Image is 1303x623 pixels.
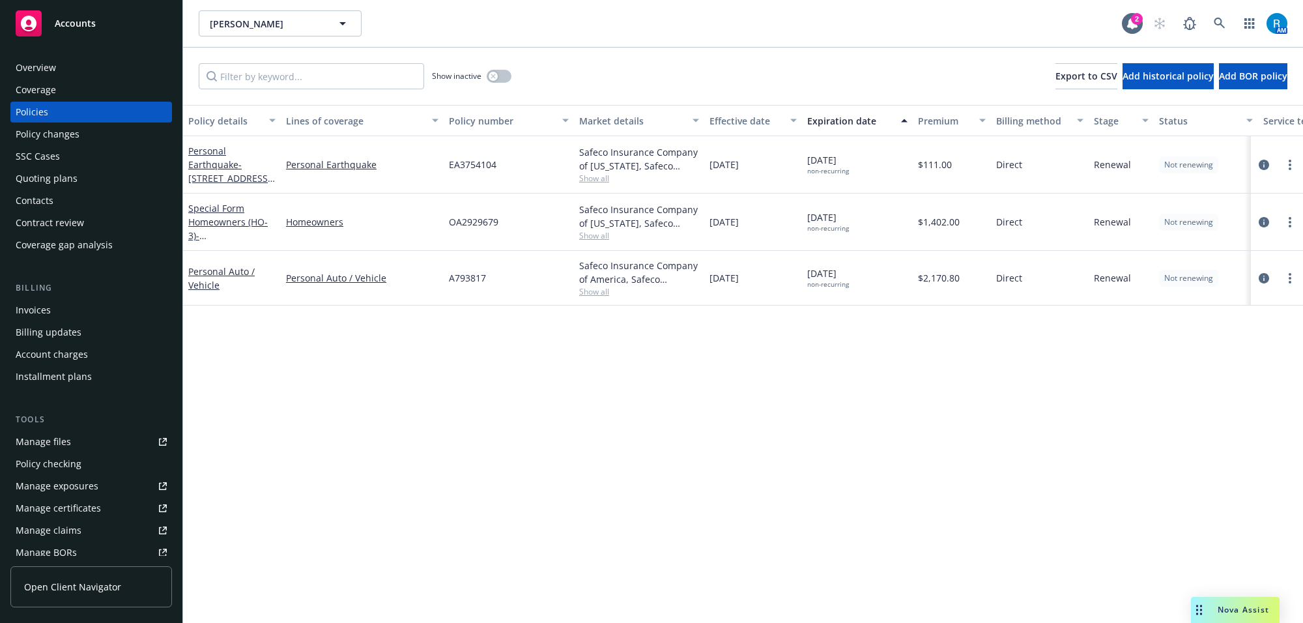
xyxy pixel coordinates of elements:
[1147,10,1173,36] a: Start snowing
[183,105,281,136] button: Policy details
[16,212,84,233] div: Contract review
[10,146,172,167] a: SSC Cases
[1159,114,1239,128] div: Status
[10,344,172,365] a: Account charges
[55,18,96,29] span: Accounts
[449,215,498,229] span: OA2929679
[1282,270,1298,286] a: more
[996,215,1022,229] span: Direct
[16,498,101,519] div: Manage certificates
[10,476,172,497] a: Manage exposures
[807,114,893,128] div: Expiration date
[281,105,444,136] button: Lines of coverage
[918,215,960,229] span: $1,402.00
[16,322,81,343] div: Billing updates
[807,167,849,175] div: non-recurring
[1154,105,1258,136] button: Status
[1191,597,1207,623] div: Drag to move
[286,158,438,171] a: Personal Earthquake
[16,168,78,189] div: Quoting plans
[802,105,913,136] button: Expiration date
[10,190,172,211] a: Contacts
[432,70,481,81] span: Show inactive
[286,271,438,285] a: Personal Auto / Vehicle
[10,102,172,123] a: Policies
[1094,215,1131,229] span: Renewal
[1282,157,1298,173] a: more
[1282,214,1298,230] a: more
[1267,13,1287,34] img: photo
[10,282,172,295] div: Billing
[807,153,849,175] span: [DATE]
[918,271,960,285] span: $2,170.80
[16,366,92,387] div: Installment plans
[16,235,113,255] div: Coverage gap analysis
[10,431,172,452] a: Manage files
[449,158,496,171] span: EA3754104
[704,105,802,136] button: Effective date
[579,145,699,173] div: Safeco Insurance Company of [US_STATE], Safeco Insurance (Liberty Mutual)
[199,10,362,36] button: [PERSON_NAME]
[10,300,172,321] a: Invoices
[807,210,849,233] span: [DATE]
[1256,270,1272,286] a: circleInformation
[16,454,81,474] div: Policy checking
[1131,13,1143,25] div: 2
[16,300,51,321] div: Invoices
[1164,216,1213,228] span: Not renewing
[16,520,81,541] div: Manage claims
[10,413,172,426] div: Tools
[1094,158,1131,171] span: Renewal
[1219,70,1287,82] span: Add BOR policy
[996,158,1022,171] span: Direct
[10,454,172,474] a: Policy checking
[574,105,704,136] button: Market details
[1177,10,1203,36] a: Report a Bug
[709,114,782,128] div: Effective date
[1089,105,1154,136] button: Stage
[1094,271,1131,285] span: Renewal
[16,542,77,563] div: Manage BORs
[10,168,172,189] a: Quoting plans
[1256,157,1272,173] a: circleInformation
[10,212,172,233] a: Contract review
[918,158,952,171] span: $111.00
[579,203,699,230] div: Safeco Insurance Company of [US_STATE], Safeco Insurance (Liberty Mutual)
[807,224,849,233] div: non-recurring
[10,498,172,519] a: Manage certificates
[807,280,849,289] div: non-recurring
[10,235,172,255] a: Coverage gap analysis
[10,80,172,100] a: Coverage
[991,105,1089,136] button: Billing method
[709,271,739,285] span: [DATE]
[16,102,48,123] div: Policies
[913,105,991,136] button: Premium
[807,267,849,289] span: [DATE]
[10,520,172,541] a: Manage claims
[24,580,121,594] span: Open Client Navigator
[918,114,971,128] div: Premium
[449,271,486,285] span: A793817
[16,431,71,452] div: Manage files
[286,114,424,128] div: Lines of coverage
[1218,604,1269,615] span: Nova Assist
[1123,63,1214,89] button: Add historical policy
[16,146,60,167] div: SSC Cases
[1256,214,1272,230] a: circleInformation
[16,124,79,145] div: Policy changes
[10,366,172,387] a: Installment plans
[10,57,172,78] a: Overview
[210,17,322,31] span: [PERSON_NAME]
[444,105,574,136] button: Policy number
[579,114,685,128] div: Market details
[1207,10,1233,36] a: Search
[1055,70,1117,82] span: Export to CSV
[188,145,271,198] a: Personal Earthquake
[579,173,699,184] span: Show all
[188,114,261,128] div: Policy details
[1164,272,1213,284] span: Not renewing
[286,215,438,229] a: Homeowners
[10,124,172,145] a: Policy changes
[199,63,424,89] input: Filter by keyword...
